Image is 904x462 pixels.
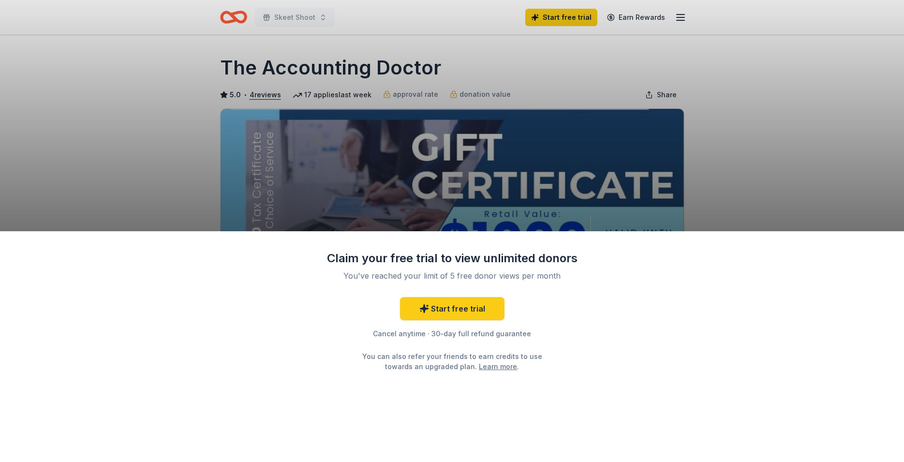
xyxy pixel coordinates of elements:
div: You can also refer your friends to earn credits to use towards an upgraded plan. . [354,351,551,372]
div: You've reached your limit of 5 free donor views per month [338,270,566,282]
div: Cancel anytime · 30-day full refund guarantee [326,328,578,340]
a: Learn more [479,361,517,372]
div: Claim your free trial to view unlimited donors [326,251,578,266]
a: Start free trial [400,297,504,320]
